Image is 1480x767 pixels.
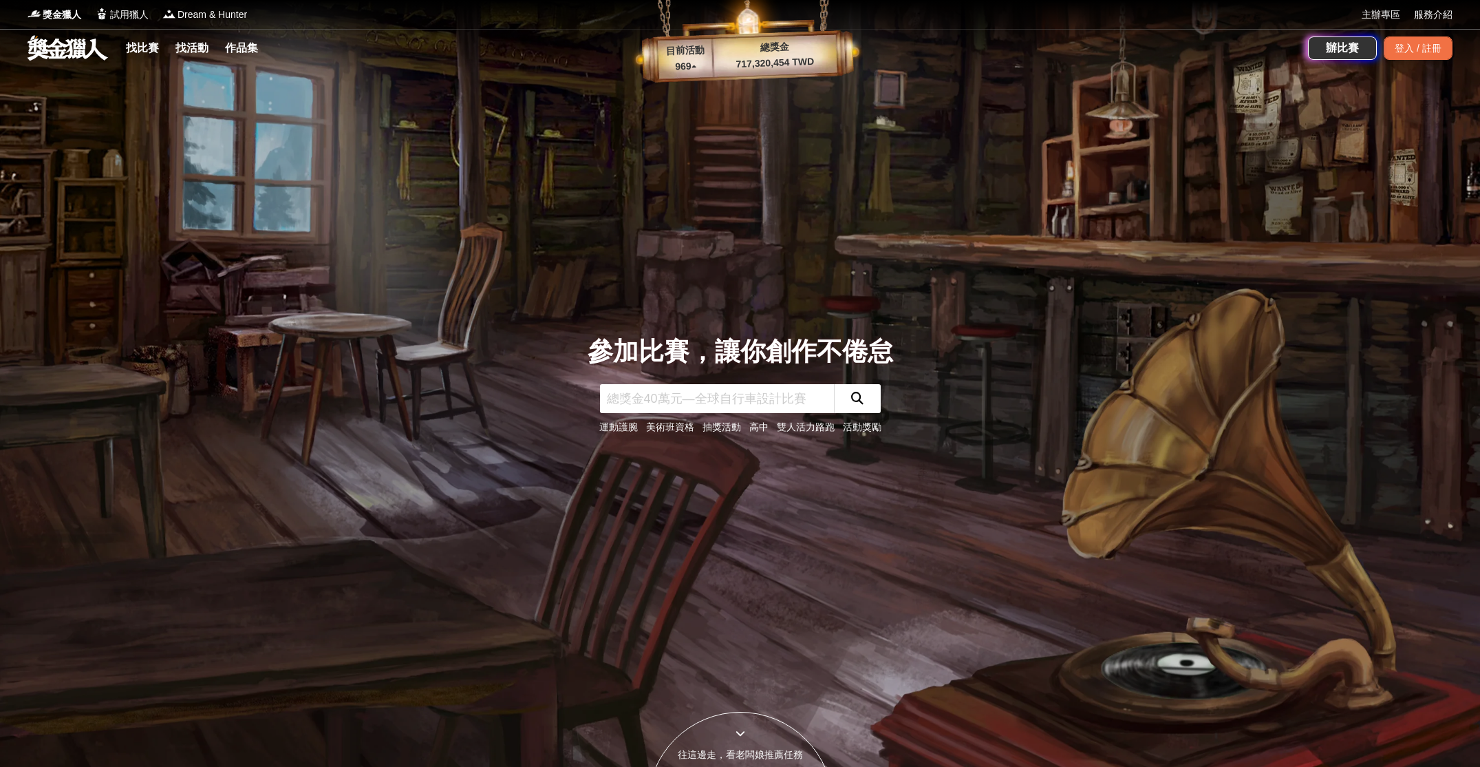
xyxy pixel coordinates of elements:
[162,7,176,21] img: Logo
[712,38,837,56] p: 總獎金
[110,8,149,22] span: 試用獵人
[120,39,164,58] a: 找比賽
[28,8,81,22] a: Logo獎金獵人
[1308,36,1377,60] a: 辦比賽
[648,748,833,762] div: 往這邊走，看老闆娘推薦任務
[178,8,247,22] span: Dream & Hunter
[703,421,741,432] a: 抽獎活動
[600,384,834,413] input: 總獎金40萬元—全球自行車設計比賽
[588,333,893,371] div: 參加比賽，讓你創作不倦怠
[95,7,109,21] img: Logo
[658,59,714,75] p: 969 ▴
[843,421,881,432] a: 活動獎勵
[777,421,835,432] a: 雙人活力路跑
[43,8,81,22] span: 獎金獵人
[162,8,247,22] a: LogoDream & Hunter
[1384,36,1452,60] div: 登入 / 註冊
[749,421,769,432] a: 高中
[646,421,694,432] a: 美術班資格
[657,43,713,59] p: 目前活動
[170,39,214,58] a: 找活動
[219,39,264,58] a: 作品集
[713,54,837,72] p: 717,320,454 TWD
[28,7,41,21] img: Logo
[599,421,638,432] a: 運動護腕
[95,8,149,22] a: Logo試用獵人
[1362,8,1400,22] a: 主辦專區
[1414,8,1452,22] a: 服務介紹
